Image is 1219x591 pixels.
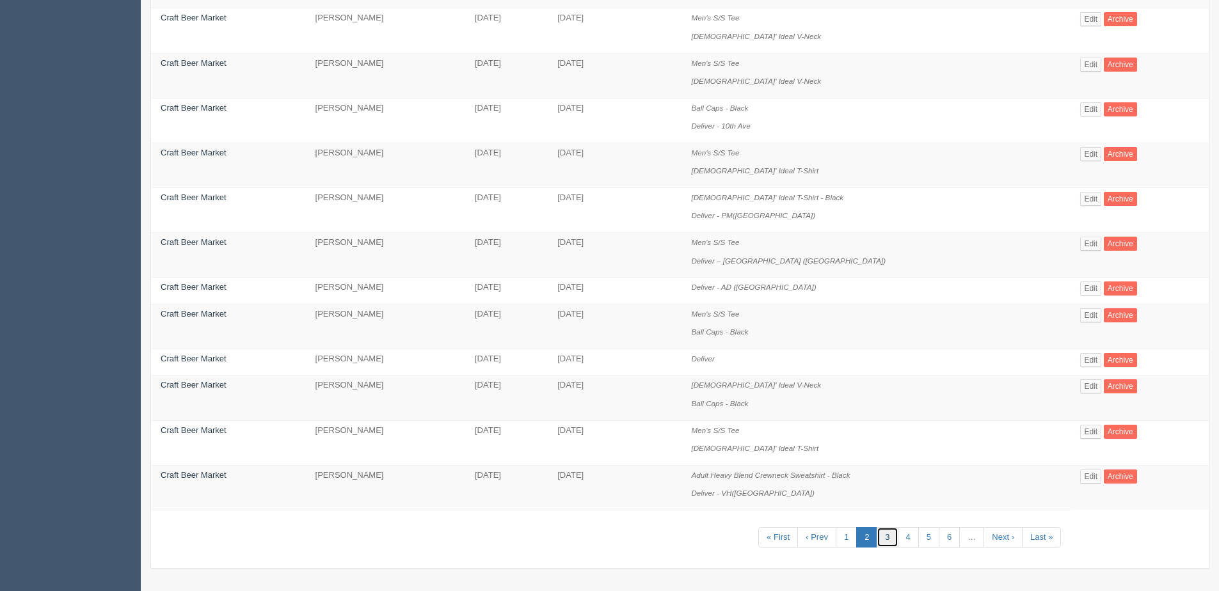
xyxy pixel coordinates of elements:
[465,98,548,143] td: [DATE]
[1080,469,1101,484] a: Edit
[465,8,548,53] td: [DATE]
[898,527,919,548] a: 4
[1080,192,1101,206] a: Edit
[758,527,798,548] a: « First
[691,381,821,389] i: [DEMOGRAPHIC_DATA]' Ideal V-Neck
[797,527,836,548] a: ‹ Prev
[1080,353,1101,367] a: Edit
[691,489,814,497] i: Deliver - VH([GEOGRAPHIC_DATA])
[691,59,739,67] i: Men's S/S Tee
[1080,102,1101,116] a: Edit
[465,465,548,510] td: [DATE]
[548,143,681,187] td: [DATE]
[548,278,681,304] td: [DATE]
[161,148,227,157] a: Craft Beer Market
[1080,308,1101,322] a: Edit
[856,527,877,548] a: 2
[691,193,843,201] i: [DEMOGRAPHIC_DATA]' Ideal T-Shirt - Black
[1104,192,1137,206] a: Archive
[306,349,465,375] td: [PERSON_NAME]
[306,304,465,349] td: [PERSON_NAME]
[691,256,886,265] i: Deliver – [GEOGRAPHIC_DATA] ([GEOGRAPHIC_DATA])
[161,13,227,22] a: Craft Beer Market
[691,77,821,85] i: [DEMOGRAPHIC_DATA]' Ideal V-Neck
[691,426,739,434] i: Men's S/S Tee
[1022,527,1061,548] a: Last »
[465,278,548,304] td: [DATE]
[836,527,857,548] a: 1
[959,527,984,548] a: …
[306,465,465,510] td: [PERSON_NAME]
[1104,58,1137,72] a: Archive
[161,193,227,202] a: Craft Beer Market
[161,58,227,68] a: Craft Beer Market
[1104,281,1137,295] a: Archive
[691,32,821,40] i: [DEMOGRAPHIC_DATA]' Ideal V-Neck
[1080,58,1101,72] a: Edit
[548,187,681,232] td: [DATE]
[1080,281,1101,295] a: Edit
[548,465,681,510] td: [DATE]
[1080,12,1101,26] a: Edit
[691,238,739,246] i: Men's S/S Tee
[691,310,739,318] i: Men's S/S Tee
[1104,237,1137,251] a: Archive
[877,527,898,548] a: 3
[984,527,1023,548] a: Next ›
[465,349,548,375] td: [DATE]
[939,527,960,548] a: 6
[465,143,548,187] td: [DATE]
[1104,469,1137,484] a: Archive
[1080,425,1101,439] a: Edit
[691,13,739,22] i: Men's S/S Tee
[1104,353,1137,367] a: Archive
[306,143,465,187] td: [PERSON_NAME]
[161,425,227,435] a: Craft Beer Market
[918,527,939,548] a: 5
[548,304,681,349] td: [DATE]
[465,375,548,420] td: [DATE]
[548,420,681,465] td: [DATE]
[161,282,227,292] a: Craft Beer Market
[691,327,748,336] i: Ball Caps - Black
[1104,379,1137,393] a: Archive
[1080,379,1101,393] a: Edit
[691,211,815,219] i: Deliver - PM([GEOGRAPHIC_DATA])
[306,278,465,304] td: [PERSON_NAME]
[691,148,739,157] i: Men's S/S Tee
[691,444,818,452] i: [DEMOGRAPHIC_DATA]' Ideal T-Shirt
[465,304,548,349] td: [DATE]
[691,283,816,291] i: Deliver - AD ([GEOGRAPHIC_DATA])
[1104,425,1137,439] a: Archive
[548,8,681,53] td: [DATE]
[691,354,714,363] i: Deliver
[1104,308,1137,322] a: Archive
[548,349,681,375] td: [DATE]
[1080,147,1101,161] a: Edit
[306,53,465,98] td: [PERSON_NAME]
[1104,147,1137,161] a: Archive
[306,8,465,53] td: [PERSON_NAME]
[548,53,681,98] td: [DATE]
[161,354,227,363] a: Craft Beer Market
[161,470,227,480] a: Craft Beer Market
[161,380,227,390] a: Craft Beer Market
[306,187,465,232] td: [PERSON_NAME]
[306,233,465,278] td: [PERSON_NAME]
[465,420,548,465] td: [DATE]
[691,122,750,130] i: Deliver - 10th Ave
[465,233,548,278] td: [DATE]
[691,399,748,407] i: Ball Caps - Black
[1104,102,1137,116] a: Archive
[548,98,681,143] td: [DATE]
[1104,12,1137,26] a: Archive
[691,104,748,112] i: Ball Caps - Black
[1080,237,1101,251] a: Edit
[691,471,850,479] i: Adult Heavy Blend Crewneck Sweatshirt - Black
[161,237,227,247] a: Craft Beer Market
[161,309,227,319] a: Craft Beer Market
[691,166,818,175] i: [DEMOGRAPHIC_DATA]' Ideal T-Shirt
[306,375,465,420] td: [PERSON_NAME]
[465,53,548,98] td: [DATE]
[161,103,227,113] a: Craft Beer Market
